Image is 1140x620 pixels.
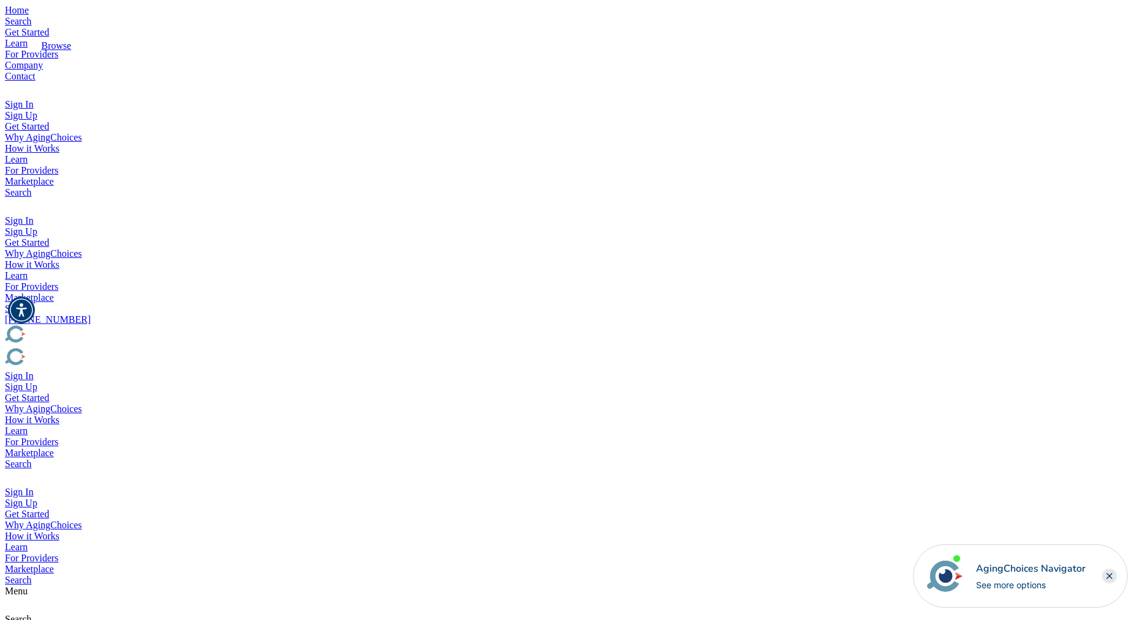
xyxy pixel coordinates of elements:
[5,542,1135,553] div: Learn
[5,187,1135,198] div: Search
[5,531,1135,542] div: How it Works
[5,110,1135,121] div: Sign Up
[5,198,1135,215] div: Popover trigger
[5,586,1135,597] div: Menu
[5,325,140,345] img: AgingChoices
[5,564,1135,575] div: Marketplace
[5,281,1135,292] div: For Providers
[5,49,59,59] a: For Providers
[5,99,1135,110] div: Sign In
[42,40,72,51] a: Browse
[924,555,966,597] img: avatar
[5,292,1135,303] div: Marketplace
[5,437,1135,448] div: For Providers
[5,426,1135,437] div: Learn
[5,121,1135,132] div: Get Started
[5,132,1135,143] div: Why AgingChoices
[5,270,1135,281] div: Learn
[976,578,1086,591] div: See more options
[5,303,1135,314] div: Search
[5,487,1135,498] div: Sign In
[5,348,140,368] img: Choice!
[1102,569,1117,583] div: Close
[5,226,1135,237] div: Sign Up
[5,259,1135,270] div: How it Works
[5,459,1135,470] div: Search
[5,154,1135,165] div: Learn
[5,382,1135,393] div: Sign Up
[5,520,1135,531] div: Why AgingChoices
[5,404,1135,415] div: Why AgingChoices
[5,38,28,48] a: Learn
[5,498,1135,509] div: Sign Up
[5,575,1135,586] div: Search
[5,509,1135,520] div: Get Started
[5,16,32,26] a: Search
[5,176,1135,187] div: Marketplace
[5,215,1135,226] div: Sign In
[8,297,35,323] div: Accessibility Menu
[5,415,1135,426] div: How it Works
[5,448,1135,459] div: Marketplace
[5,470,19,484] img: user-icon.svg
[976,561,1086,576] div: AgingChoices Navigator
[5,5,29,15] a: Home
[5,597,20,611] img: search-icon.svg
[5,371,1135,382] div: Sign In
[5,27,49,37] a: Get Started
[5,248,1135,259] div: Why AgingChoices
[5,71,35,81] a: Contact
[5,198,19,213] img: user-icon.svg
[5,165,1135,176] div: For Providers
[5,143,1135,154] div: How it Works
[5,237,1135,248] div: Get Started
[5,393,1135,404] div: Get Started
[5,82,20,97] img: search-icon.svg
[5,60,43,70] a: Company
[5,314,91,325] a: [PHONE_NUMBER]
[5,16,1135,27] div: Popover trigger
[5,470,1135,487] div: Popover trigger
[5,553,1135,564] div: For Providers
